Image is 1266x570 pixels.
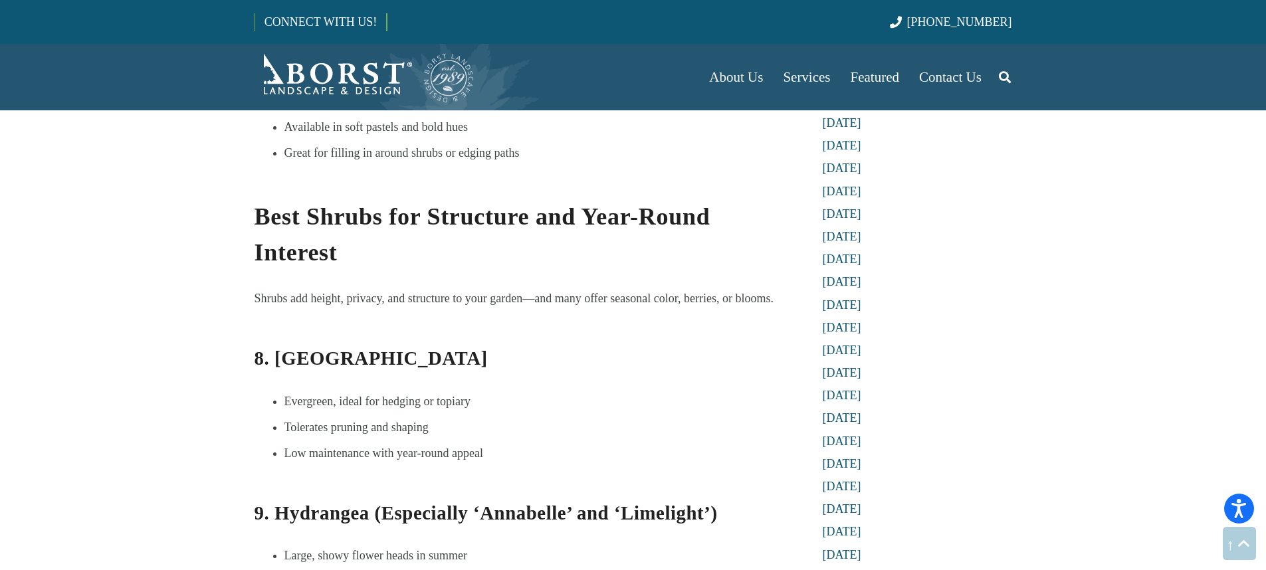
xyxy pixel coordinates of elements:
a: [DATE] [823,548,861,561]
a: [DATE] [823,434,861,448]
a: [DATE] [823,321,861,334]
a: [DATE] [823,116,861,130]
a: Search [992,60,1018,94]
a: [DATE] [823,230,861,243]
span: [PHONE_NUMBER] [907,15,1012,29]
span: Services [783,69,830,85]
a: [DATE] [823,252,861,266]
a: [DATE] [823,139,861,152]
a: Contact Us [909,44,992,110]
a: [DATE] [823,411,861,425]
a: [DATE] [823,207,861,221]
a: CONNECT WITH US! [255,6,386,38]
a: [DATE] [823,389,861,402]
span: About Us [709,69,763,85]
a: Featured [841,44,909,110]
a: [DATE] [823,366,861,379]
span: Low maintenance with year-round appeal [284,446,484,460]
a: Borst-Logo [255,50,475,104]
span: Tolerates pruning and shaping [284,421,429,434]
span: Large, showy flower heads in summer [284,549,468,562]
b: Best Shrubs for Structure and Year-Round Interest [255,203,710,266]
a: Services [773,44,840,110]
b: 8. [GEOGRAPHIC_DATA] [255,347,488,369]
a: [DATE] [823,298,861,312]
a: [DATE] [823,343,861,357]
a: Back to top [1223,527,1256,560]
a: [DATE] [823,457,861,470]
a: About Us [699,44,773,110]
a: [DATE] [823,525,861,538]
a: [DATE] [823,185,861,198]
a: [PHONE_NUMBER] [890,15,1011,29]
a: [DATE] [823,502,861,516]
span: Featured [851,69,899,85]
b: 9. Hydrangea (Especially ‘Annabelle’ and ‘Limelight’) [255,502,718,523]
span: Shrubs add height, privacy, and structure to your garden—and many offer seasonal color, berries, ... [255,292,774,305]
a: [DATE] [823,161,861,175]
a: [DATE] [823,275,861,288]
a: [DATE] [823,480,861,493]
span: Great for filling in around shrubs or edging paths [284,146,520,159]
span: Evergreen, ideal for hedging or topiary [284,395,471,408]
span: Available in soft pastels and bold hues [284,120,469,134]
span: Contact Us [919,69,982,85]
